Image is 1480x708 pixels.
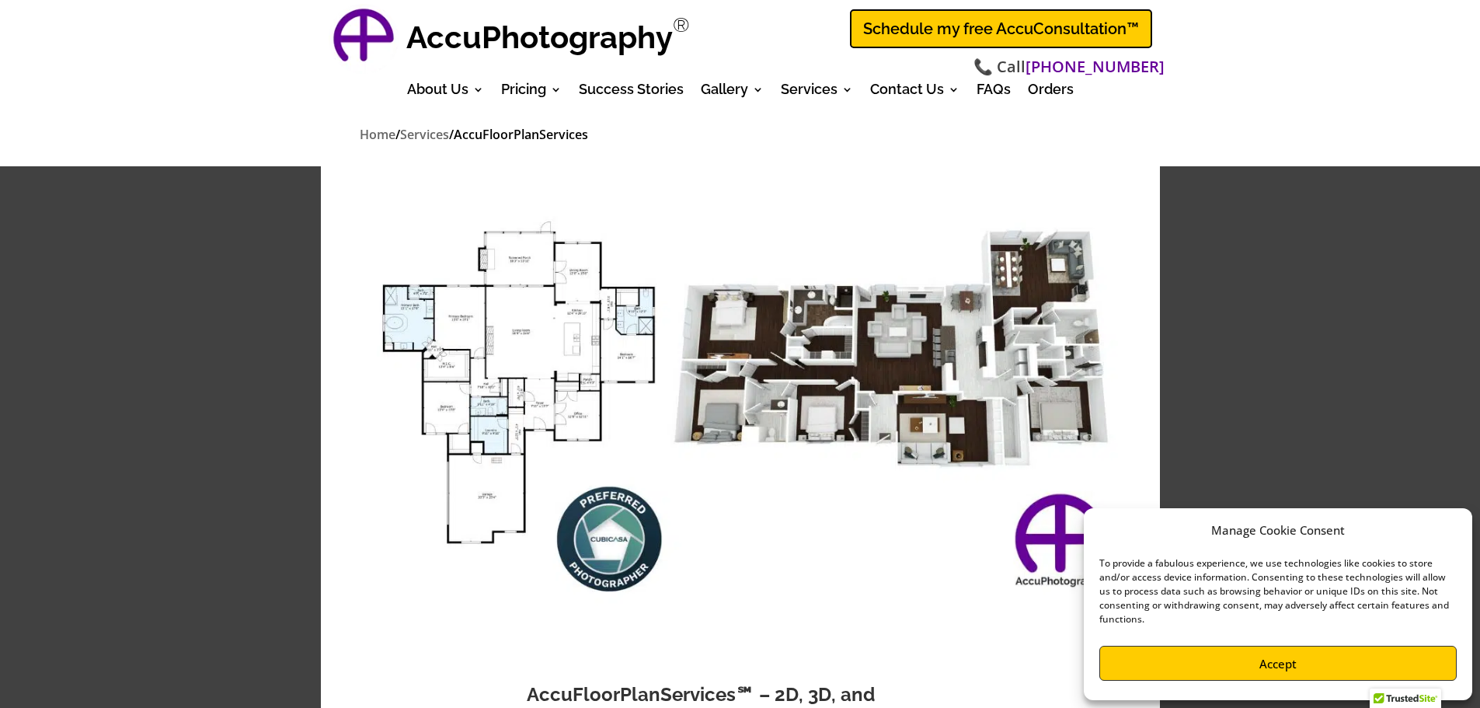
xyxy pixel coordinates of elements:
[406,19,673,55] strong: AccuPhotography
[781,84,853,101] a: Services
[1099,556,1455,626] div: To provide a fabulous experience, we use technologies like cookies to store and/or access device ...
[1028,84,1074,101] a: Orders
[329,4,399,74] img: AccuPhotography
[395,126,400,143] span: /
[977,84,1011,101] a: FAQs
[1026,56,1165,78] a: [PHONE_NUMBER]
[973,56,1165,78] span: 📞 Call
[501,84,562,101] a: Pricing
[1099,646,1457,681] button: Accept
[850,9,1152,48] a: Schedule my free AccuConsultation™
[360,126,395,145] a: Home
[407,84,484,101] a: About Us
[360,124,1121,145] nav: breadcrumbs
[870,84,959,101] a: Contact Us
[449,126,454,143] span: /
[321,166,1160,639] img: Comprehensive Floor Plans By Accufloorplanservices
[321,648,1160,656] h3: Comprehensive Floor Plans by AccuFloorPlanServices
[1211,520,1345,541] div: Manage Cookie Consent
[400,126,449,145] a: Services
[454,126,588,143] span: AccuFloorPlanServices
[701,84,764,101] a: Gallery
[579,84,684,101] a: Success Stories
[673,13,690,37] sup: Registered Trademark
[329,4,399,74] a: AccuPhotography Logo - Professional Real Estate Photography and Media Services in Dallas, Texas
